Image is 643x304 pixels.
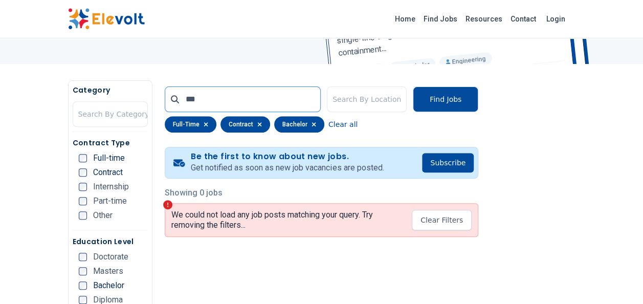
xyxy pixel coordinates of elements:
input: Masters [79,267,87,275]
input: Diploma [79,296,87,304]
h5: Category [73,85,148,95]
a: Find Jobs [419,11,461,27]
input: Part-time [79,197,87,205]
h4: Be the first to know about new jobs. [191,151,384,162]
iframe: Chat Widget [592,255,643,304]
div: full-time [165,116,216,133]
div: contract [220,116,270,133]
h5: Education Level [73,236,148,247]
span: Internship [93,183,129,191]
span: Part-time [93,197,127,205]
p: Get notified as soon as new job vacancies are posted. [191,162,384,174]
p: We could not load any job posts matching your query. Try removing the filters... [171,210,404,230]
a: Login [540,9,571,29]
a: Home [391,11,419,27]
span: Contract [93,168,123,177]
span: Other [93,211,113,220]
span: Masters [93,267,123,275]
span: Doctorate [93,253,128,261]
input: Bachelor [79,281,87,290]
button: Subscribe [422,153,474,172]
button: Clear Filters [412,210,472,230]
input: Internship [79,183,87,191]
p: Showing 0 jobs [165,187,478,199]
input: Full-time [79,154,87,162]
a: Resources [461,11,506,27]
input: Contract [79,168,87,177]
span: Diploma [93,296,123,304]
input: Doctorate [79,253,87,261]
img: Elevolt [68,8,145,30]
button: Find Jobs [413,86,478,112]
input: Other [79,211,87,220]
button: Clear all [328,116,358,133]
a: Contact [506,11,540,27]
div: bachelor [274,116,324,133]
h5: Contract Type [73,138,148,148]
span: Full-time [93,154,125,162]
span: Bachelor [93,281,124,290]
